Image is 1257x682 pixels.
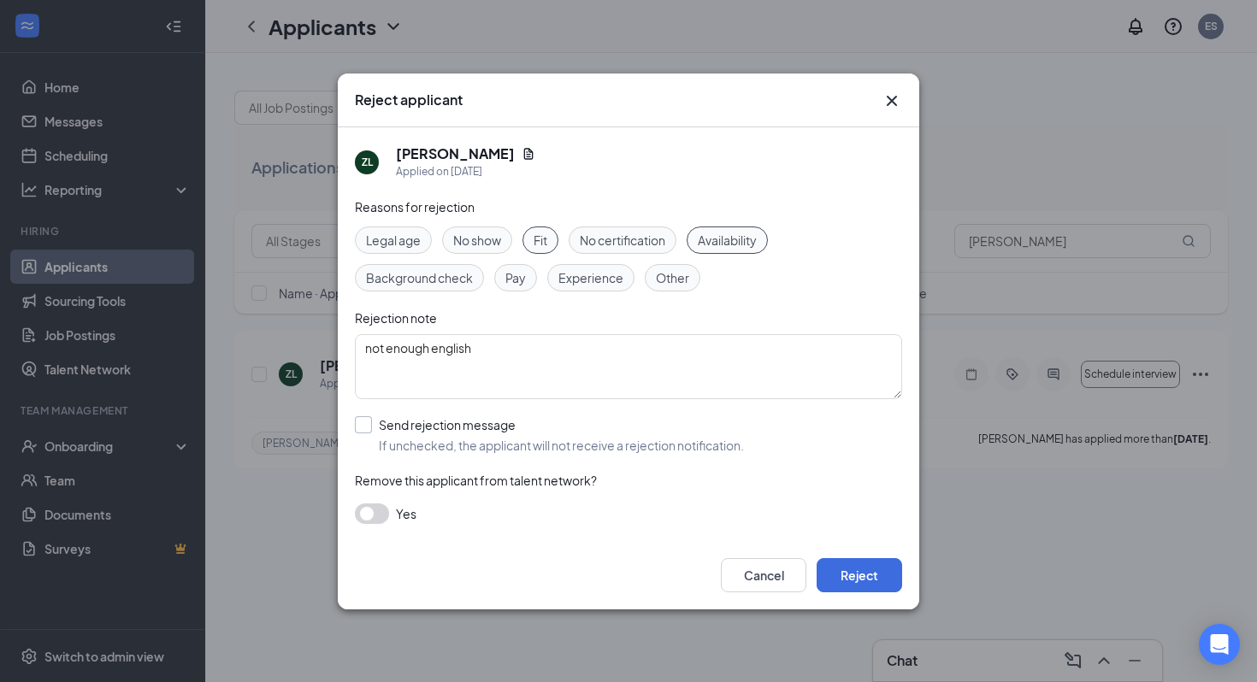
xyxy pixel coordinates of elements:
div: ZL [362,155,373,169]
button: Reject [817,558,902,592]
span: Experience [558,268,623,287]
span: No show [453,231,501,250]
button: Close [882,91,902,111]
span: Reasons for rejection [355,199,475,215]
span: Remove this applicant from talent network? [355,473,597,488]
span: Fit [534,231,547,250]
svg: Cross [882,91,902,111]
span: Rejection note [355,310,437,326]
span: Availability [698,231,757,250]
span: Legal age [366,231,421,250]
textarea: not enough english [355,334,902,399]
svg: Document [522,147,535,161]
span: Yes [396,503,416,524]
div: Open Intercom Messenger [1199,624,1240,665]
span: No certification [580,231,665,250]
span: Other [656,268,689,287]
h3: Reject applicant [355,91,463,109]
div: Applied on [DATE] [396,163,535,180]
h5: [PERSON_NAME] [396,144,515,163]
button: Cancel [721,558,806,592]
span: Background check [366,268,473,287]
span: Pay [505,268,526,287]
